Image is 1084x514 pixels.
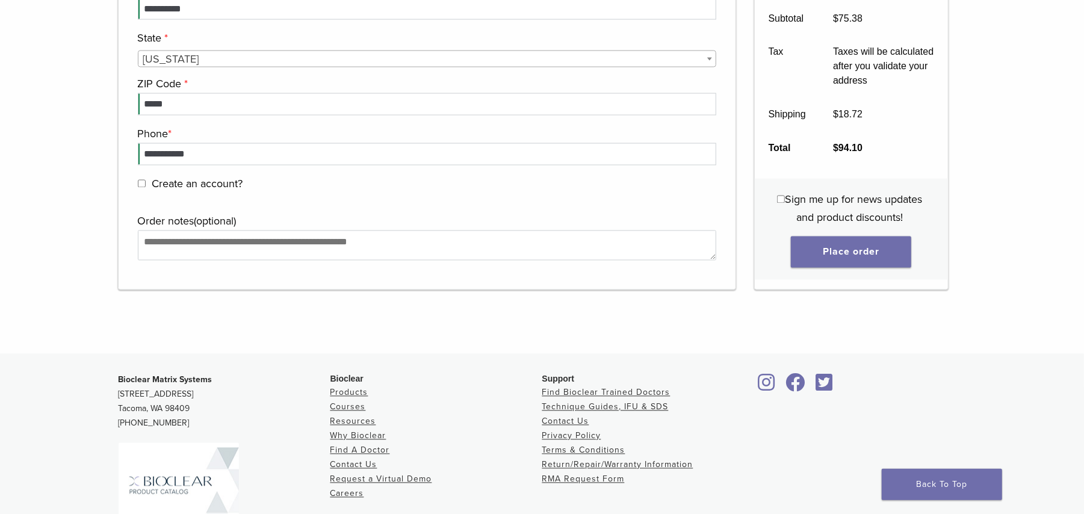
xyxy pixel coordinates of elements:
span: Georgia [138,51,716,68]
p: [STREET_ADDRESS] Tacoma, WA 98409 [PHONE_NUMBER] [119,373,330,431]
th: Tax [755,36,820,98]
td: Taxes will be calculated after you validate your address [820,36,948,98]
input: Create an account? [138,180,146,188]
a: Resources [330,416,376,427]
a: Back To Top [882,469,1002,500]
a: Contact Us [542,416,589,427]
a: Products [330,388,368,398]
input: Sign me up for news updates and product discounts! [777,196,785,203]
label: ZIP Code [138,75,714,93]
strong: Bioclear Matrix Systems [119,375,212,385]
a: Bioclear [812,381,837,393]
span: Sign me up for news updates and product discounts! [785,193,923,224]
span: Support [542,374,575,384]
button: Place order [791,237,911,268]
a: Find Bioclear Trained Doctors [542,388,671,398]
bdi: 18.72 [833,110,863,120]
span: $ [833,143,838,153]
a: Why Bioclear [330,431,386,441]
a: Privacy Policy [542,431,601,441]
bdi: 94.10 [833,143,863,153]
span: Bioclear [330,374,364,384]
label: State [138,29,714,48]
a: Request a Virtual Demo [330,474,432,485]
a: Return/Repair/Warranty Information [542,460,693,470]
a: Terms & Conditions [542,445,625,456]
a: Bioclear [782,381,810,393]
span: Create an account? [152,178,243,191]
label: Order notes [138,212,714,231]
a: Bioclear [754,381,779,393]
a: Careers [330,489,364,499]
th: Total [755,132,820,166]
span: $ [833,13,838,23]
span: $ [833,110,838,120]
a: Contact Us [330,460,377,470]
span: (optional) [194,215,237,228]
a: Technique Guides, IFU & SDS [542,402,669,412]
a: Find A Doctor [330,445,390,456]
bdi: 75.38 [833,13,863,23]
th: Shipping [755,98,820,132]
label: Phone [138,125,714,143]
th: Subtotal [755,2,820,36]
a: RMA Request Form [542,474,625,485]
a: Courses [330,402,366,412]
span: State [138,51,717,67]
